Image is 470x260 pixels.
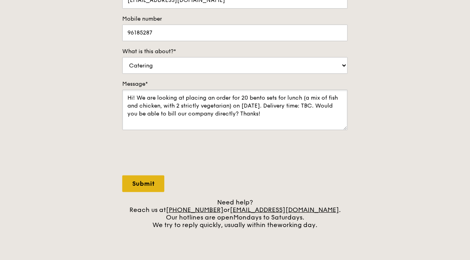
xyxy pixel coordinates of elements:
a: [EMAIL_ADDRESS][DOMAIN_NAME] [230,206,339,214]
iframe: reCAPTCHA [122,138,243,169]
span: Mondays to Saturdays. [233,214,304,221]
a: [PHONE_NUMBER] [166,206,223,214]
span: working day. [278,221,318,229]
input: Submit [122,175,164,192]
label: What is this about?* [122,48,348,56]
label: Mobile number [122,15,348,23]
div: Need help? Reach us at or . Our hotlines are open We try to reply quickly, usually within the [122,198,348,229]
label: Message* [122,80,348,88]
